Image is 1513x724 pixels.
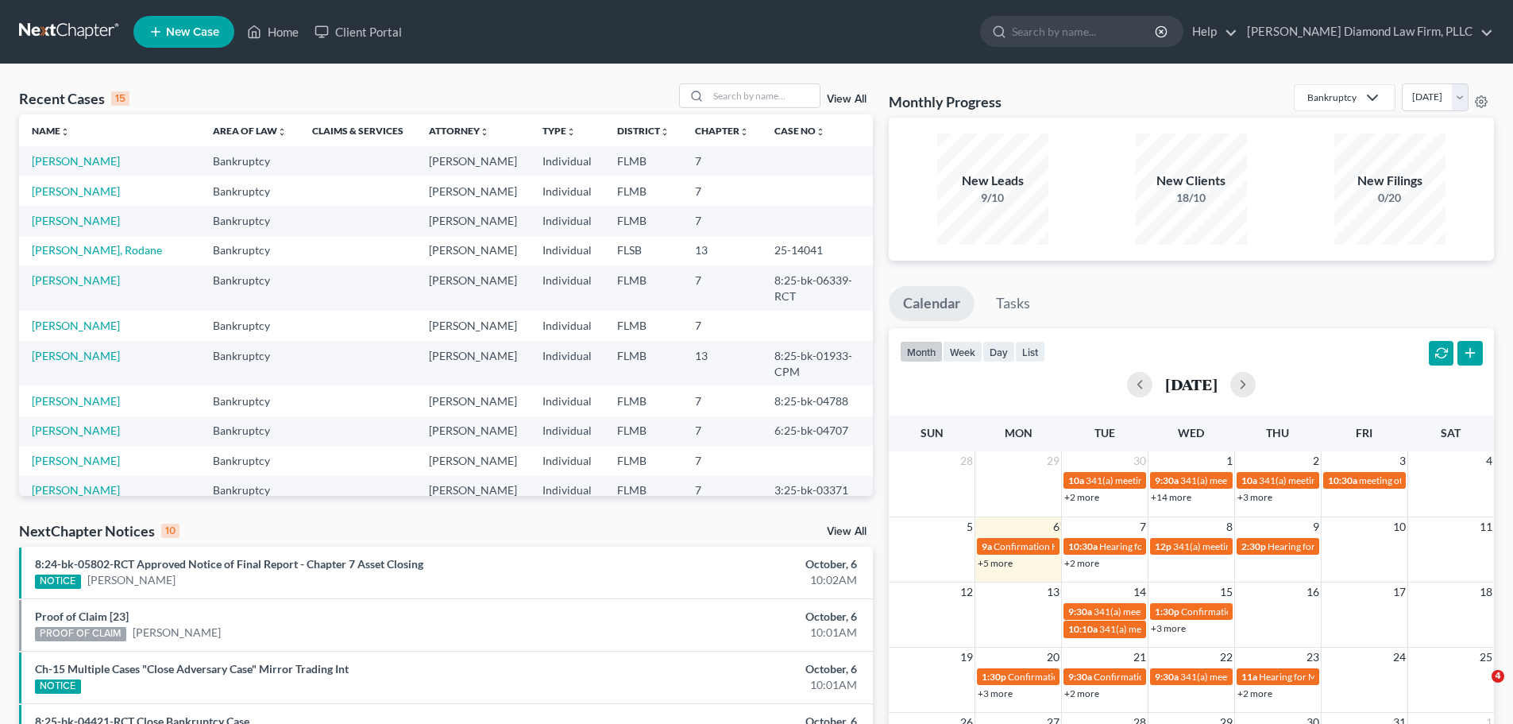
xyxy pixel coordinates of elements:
[416,176,530,206] td: [PERSON_NAME]
[200,265,299,311] td: Bankruptcy
[682,386,762,416] td: 7
[1356,426,1372,439] span: Fri
[1266,426,1289,439] span: Thu
[1334,190,1445,206] div: 0/20
[32,125,70,137] a: Nameunfold_more
[239,17,307,46] a: Home
[416,416,530,446] td: [PERSON_NAME]
[762,341,873,386] td: 8:25-bk-01933-CPM
[1045,648,1061,667] span: 20
[1136,172,1247,190] div: New Clients
[1459,670,1497,708] iframe: Intercom live chat
[530,146,604,176] td: Individual
[277,127,287,137] i: unfold_more
[593,572,857,588] div: 10:02AM
[1064,687,1099,699] a: +2 more
[959,451,975,470] span: 28
[1155,606,1179,618] span: 1:30p
[1391,583,1407,602] span: 17
[166,26,219,38] span: New Case
[1484,451,1494,470] span: 4
[566,127,576,137] i: unfold_more
[161,524,179,538] div: 10
[1218,648,1234,667] span: 22
[1132,583,1148,602] span: 14
[200,311,299,340] td: Bankruptcy
[35,627,126,641] div: PROOF OF CLAIM
[982,671,1006,683] span: 1:30p
[1259,474,1412,486] span: 341(a) meeting for [PERSON_NAME]
[1180,671,1334,683] span: 341(a) meeting for [PERSON_NAME]
[1064,557,1099,569] a: +2 more
[762,416,873,446] td: 6:25-bk-04707
[827,526,867,537] a: View All
[307,17,410,46] a: Client Portal
[604,311,682,340] td: FLMB
[1052,517,1061,536] span: 6
[480,127,489,137] i: unfold_more
[32,394,120,408] a: [PERSON_NAME]
[827,94,867,105] a: View All
[978,687,1013,699] a: +3 more
[682,176,762,206] td: 7
[617,125,670,137] a: Districtunfold_more
[1441,426,1461,439] span: Sat
[213,125,287,137] a: Area of Lawunfold_more
[35,662,349,676] a: Ch-15 Multiple Cases "Close Adversary Case" Mirror Trading Int
[200,341,299,386] td: Bankruptcy
[1334,172,1445,190] div: New Filings
[1094,671,1274,683] span: Confirmation hearing for [PERSON_NAME]
[1094,606,1331,618] span: 341(a) meeting for [PERSON_NAME] & [PERSON_NAME]
[1099,623,1252,635] span: 341(a) meeting for [PERSON_NAME]
[1259,671,1469,683] span: Hearing for Mirror Trading International (PTY) Ltd.
[762,265,873,311] td: 8:25-bk-06339-RCT
[1181,606,1361,618] span: Confirmation hearing for [PERSON_NAME]
[682,446,762,475] td: 7
[1015,341,1045,362] button: list
[530,446,604,475] td: Individual
[416,386,530,416] td: [PERSON_NAME]
[682,416,762,446] td: 7
[1138,517,1148,536] span: 7
[762,236,873,265] td: 25-14041
[530,311,604,340] td: Individual
[19,89,129,108] div: Recent Cases
[604,206,682,235] td: FLMB
[111,91,129,106] div: 15
[1492,670,1504,683] span: 4
[1099,540,1307,552] span: Hearing for [PERSON_NAME] & [PERSON_NAME]
[200,146,299,176] td: Bankruptcy
[593,625,857,641] div: 10:01AM
[1064,491,1099,503] a: +2 more
[978,557,1013,569] a: +5 more
[1165,376,1218,393] h2: [DATE]
[35,557,423,571] a: 8:24-bk-05802-RCT Approved Notice of Final Report - Chapter 7 Asset Closing
[604,146,682,176] td: FLMB
[32,424,120,437] a: [PERSON_NAME]
[1173,540,1326,552] span: 341(a) meeting for [PERSON_NAME]
[19,521,179,540] div: NextChapter Notices
[1268,540,1477,552] span: Hearing for Mirror Trading International (PTY) Ltd.
[200,206,299,235] td: Bankruptcy
[1155,540,1171,552] span: 12p
[959,648,975,667] span: 19
[1184,17,1237,46] a: Help
[133,625,221,641] a: [PERSON_NAME]
[604,265,682,311] td: FLMB
[200,416,299,446] td: Bankruptcy
[200,176,299,206] td: Bankruptcy
[682,236,762,265] td: 13
[889,92,1002,111] h3: Monthly Progress
[32,154,120,168] a: [PERSON_NAME]
[1132,451,1148,470] span: 30
[982,540,992,552] span: 9a
[965,517,975,536] span: 5
[959,583,975,602] span: 12
[416,311,530,340] td: [PERSON_NAME]
[542,125,576,137] a: Typeunfold_more
[762,386,873,416] td: 8:25-bk-04788
[1478,648,1494,667] span: 25
[1151,491,1191,503] a: +14 more
[1155,474,1179,486] span: 9:30a
[1068,623,1098,635] span: 10:10a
